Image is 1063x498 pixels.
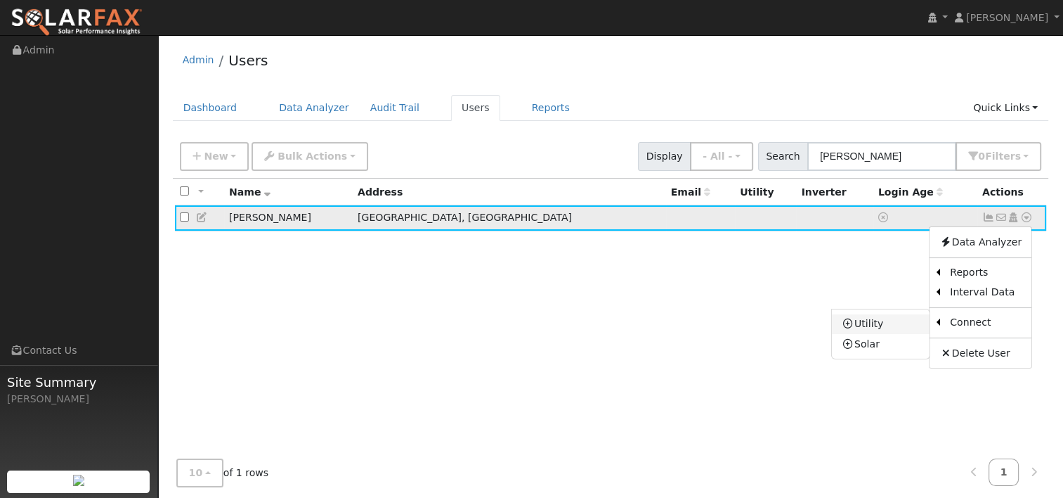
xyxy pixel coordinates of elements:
button: New [180,142,249,171]
a: Users [228,52,268,69]
div: Utility [740,185,791,200]
td: [PERSON_NAME] [224,205,353,231]
a: Users [451,95,500,121]
span: s [1015,151,1020,162]
span: Name [229,186,270,198]
button: 10 [176,459,223,487]
span: Filter [985,151,1021,162]
span: Search [758,142,808,171]
span: Days since last login [878,186,943,198]
a: No login access [878,212,891,223]
a: 1 [989,459,1019,486]
span: Display [638,142,691,171]
img: retrieve [73,475,84,486]
span: of 1 rows [176,459,269,487]
a: Quick Links [963,95,1048,121]
a: Utility [832,314,930,334]
button: 0Filters [956,142,1041,171]
a: Audit Trail [360,95,430,121]
div: [PERSON_NAME] [7,392,150,407]
a: Interval Data [940,283,1031,302]
div: Actions [982,185,1041,200]
a: Data Analyzer [930,232,1031,252]
div: Inverter [801,185,868,200]
span: [PERSON_NAME] [966,12,1048,23]
a: Solar [832,334,930,354]
div: Address [358,185,661,200]
button: Bulk Actions [252,142,367,171]
a: Connect [940,313,1031,333]
a: Login As [1007,212,1019,223]
span: Email [671,186,710,198]
button: - All - [690,142,753,171]
a: Admin [183,54,214,65]
span: 10 [189,467,203,478]
i: No email address [995,212,1007,222]
a: Reports [940,263,1031,283]
span: Bulk Actions [278,151,347,162]
span: New [204,151,228,162]
a: Data Analyzer [268,95,360,121]
td: [GEOGRAPHIC_DATA], [GEOGRAPHIC_DATA] [353,205,666,231]
input: Search [807,142,956,171]
a: Edit User [196,212,209,223]
a: Other actions [1020,210,1033,225]
a: Reports [521,95,580,121]
a: Delete User [930,343,1031,363]
img: SolarFax [11,8,143,37]
a: Dashboard [173,95,248,121]
a: Not connected [982,212,995,223]
span: Site Summary [7,373,150,392]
